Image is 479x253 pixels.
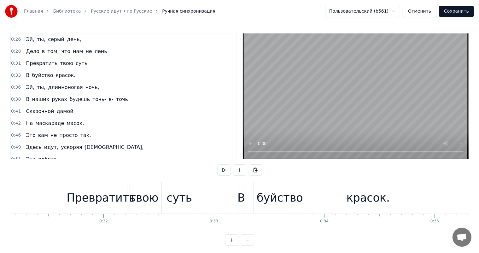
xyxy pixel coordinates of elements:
[25,108,55,115] span: Сказочной
[439,6,474,17] button: Сохранить
[108,96,114,103] span: в-
[25,156,36,163] span: Эти
[56,108,74,115] span: дамой
[47,84,83,91] span: длинноногая
[130,190,159,206] div: твою
[84,144,144,151] span: [DEMOGRAPHIC_DATA],
[25,48,40,55] span: Дело
[11,144,21,150] span: 0:49
[25,144,42,151] span: Здесь
[31,96,50,103] span: наших
[24,8,215,15] nav: breadcrumb
[11,156,21,162] span: 0:51
[75,60,88,67] span: суть
[453,228,471,247] a: Открытый чат
[11,84,21,91] span: 0:36
[44,144,59,151] span: идут,
[25,84,35,91] span: Эй,
[162,8,215,15] span: Ручная синхронизация
[91,8,152,15] a: Русские идут • гр.Русские
[166,190,192,206] div: суть
[11,132,21,138] span: 0:46
[61,48,71,55] span: что
[72,48,84,55] span: нам
[60,144,83,151] span: ускоряя
[257,190,303,206] div: буйство
[53,8,81,15] a: Библиотека
[99,219,108,224] div: 0:32
[25,72,30,79] span: В
[67,190,136,206] div: Превратить
[5,5,18,18] img: youka
[11,48,21,55] span: 0:28
[66,36,82,43] span: день,
[237,190,245,206] div: В
[25,120,33,127] span: На
[31,72,54,79] span: буйство
[38,156,59,163] span: ребята.
[59,60,74,67] span: твою
[41,48,45,55] span: в
[25,132,36,139] span: Это
[25,60,58,67] span: Превратить
[24,8,43,15] a: Главная
[115,96,129,103] span: точь
[25,36,35,43] span: Эй,
[36,84,46,91] span: ты,
[320,219,329,224] div: 0:34
[66,120,85,127] span: масок.
[92,96,107,103] span: точь-
[430,219,439,224] div: 0:35
[85,48,92,55] span: не
[35,120,65,127] span: маскараде
[80,132,92,139] span: так,
[25,96,30,103] span: В
[11,96,21,103] span: 0:38
[347,190,390,206] div: красок.
[11,108,21,115] span: 0:41
[36,36,46,43] span: ты,
[11,36,21,43] span: 0:26
[210,219,218,224] div: 0:33
[51,96,68,103] span: руках
[69,96,91,103] span: будешь
[11,120,21,126] span: 0:42
[38,132,49,139] span: вам
[85,84,100,91] span: ночь,
[55,72,76,79] span: красок.
[47,36,65,43] span: серый
[403,6,436,17] button: Отменить
[11,60,21,67] span: 0:31
[50,132,57,139] span: не
[59,132,78,139] span: просто
[94,48,108,55] span: лень
[11,72,21,79] span: 0:33
[47,48,59,55] span: том,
